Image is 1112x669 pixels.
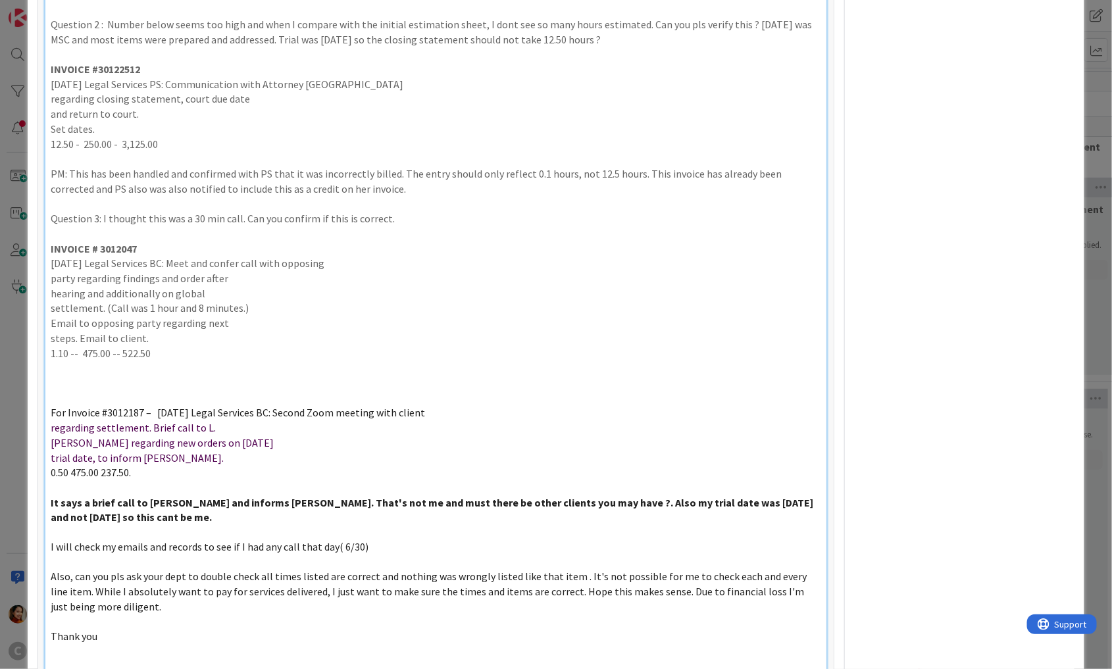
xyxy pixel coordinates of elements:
span: [PERSON_NAME] regarding new orders on [DATE] [51,436,274,449]
strong: It says a brief call to [PERSON_NAME] and informs [PERSON_NAME]. That's not me and must there be ... [51,496,815,524]
p: [DATE] Legal Services PS: Communication with Attorney [GEOGRAPHIC_DATA] [51,77,821,92]
p: settlement. (Call was 1 hour and 8 minutes.) [51,301,821,316]
p: party regarding findings and order after [51,271,821,286]
p: 1.10 -- 475.00 -- 522.50 [51,346,821,361]
span: regarding settlement. Brief call to L. [51,421,216,434]
p: PM: This has been handled and confirmed with PS that it was incorrectly billed. The entry should ... [51,166,821,196]
p: regarding closing statement, court due date [51,91,821,107]
span: Support [28,2,60,18]
p: hearing and additionally on global [51,286,821,301]
span: trial date, to inform [PERSON_NAME]. [51,451,224,464]
p: 12.50 - 250.00 - 3,125.00 [51,137,821,152]
p: Question 2 : Number below seems too high and when I compare with the initial estimation sheet, I ... [51,17,821,47]
span: Thank you [51,630,97,643]
span: For Invoice #3012187 – [DATE] Legal Services BC: Second Zoom meeting with client [51,406,425,419]
strong: INVOICE #30122512 [51,62,140,76]
p: Email to opposing party regarding next [51,316,821,331]
span: 0.50 475.00 237.50. [51,466,131,479]
p: [DATE] Legal Services BC: Meet and confer call with opposing [51,256,821,271]
span: Also, can you pls ask your dept to double check all times listed are correct and nothing was wron... [51,570,809,613]
p: Question 3: I thought this was a 30 min call. Can you confirm if this is correct. [51,211,821,226]
p: steps. Email to client. [51,331,821,346]
span: I will check my emails and records to see if I had any call that day( 6/30) [51,541,368,554]
strong: INVOICE # 3012047 [51,242,137,255]
p: and return to court. [51,107,821,122]
p: Set dates. [51,122,821,137]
